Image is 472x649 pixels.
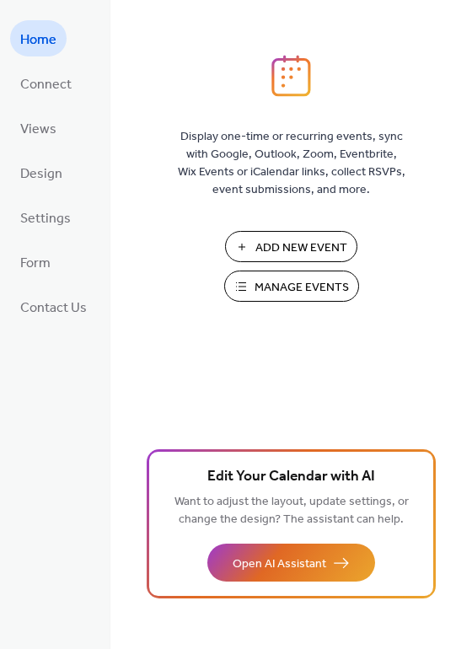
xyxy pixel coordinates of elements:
span: Display one-time or recurring events, sync with Google, Outlook, Zoom, Eventbrite, Wix Events or ... [178,128,405,199]
span: Add New Event [255,239,347,257]
span: Form [20,250,51,276]
a: Design [10,154,72,190]
span: Home [20,27,56,53]
button: Open AI Assistant [207,544,375,582]
a: Contact Us [10,288,97,324]
span: Want to adjust the layout, update settings, or change the design? The assistant can help. [174,491,409,531]
span: Views [20,116,56,142]
span: Manage Events [255,279,349,297]
span: Contact Us [20,295,87,321]
span: Connect [20,72,72,98]
span: Design [20,161,62,187]
span: Open AI Assistant [233,555,326,573]
span: Settings [20,206,71,232]
a: Connect [10,65,82,101]
button: Add New Event [225,231,357,262]
a: Settings [10,199,81,235]
a: Views [10,110,67,146]
a: Home [10,20,67,56]
img: logo_icon.svg [271,55,310,97]
a: Form [10,244,61,280]
span: Edit Your Calendar with AI [207,465,375,489]
button: Manage Events [224,271,359,302]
